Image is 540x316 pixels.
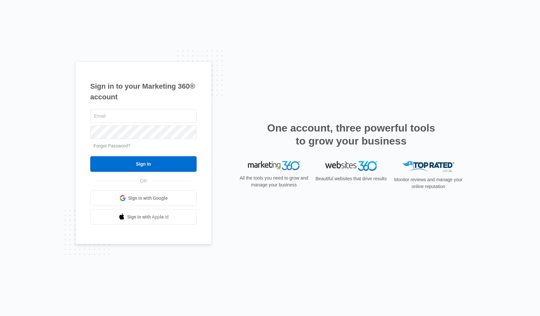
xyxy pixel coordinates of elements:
[248,161,300,170] img: Marketing 360
[90,81,197,102] h1: Sign in to your Marketing 360® account
[90,190,197,206] a: Sign in with Google
[315,175,387,182] p: Beautiful websites that drive results
[127,214,169,221] span: Sign in with Apple Id
[238,175,310,188] p: All the tools you need to grow and manage your business
[90,109,197,123] input: Email
[392,176,465,190] p: Monitor reviews and manage your online reputation
[402,161,454,172] img: Top Rated Local
[325,161,377,171] img: Websites 360
[136,178,152,184] span: OR
[90,209,197,225] a: Sign in with Apple Id
[90,156,197,172] input: Sign In
[128,195,168,202] span: Sign in with Google
[265,121,437,147] h2: One account, three powerful tools to grow your business
[93,143,130,148] a: Forgot Password?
